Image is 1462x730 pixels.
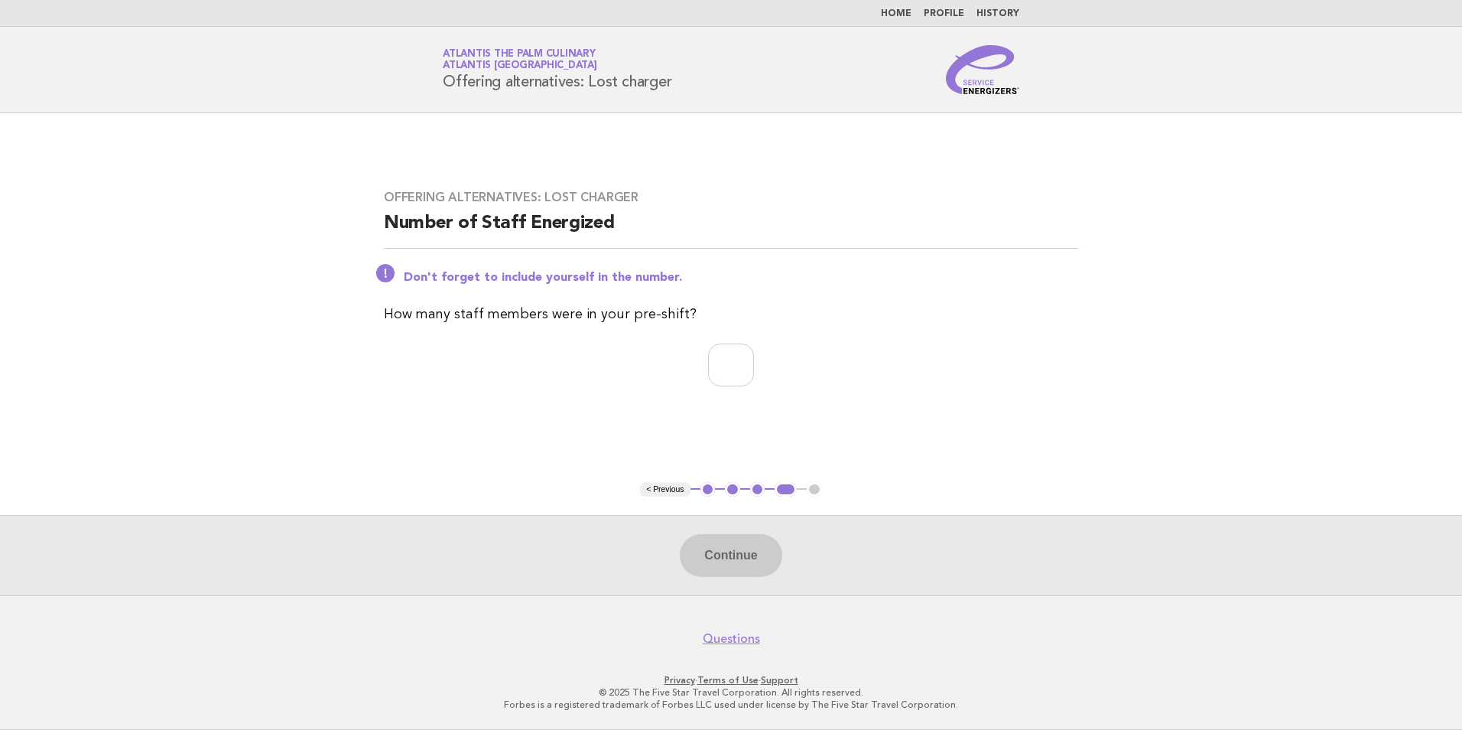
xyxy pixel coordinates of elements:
[664,675,695,686] a: Privacy
[443,49,597,70] a: Atlantis The Palm CulinaryAtlantis [GEOGRAPHIC_DATA]
[700,482,716,497] button: 1
[263,699,1199,711] p: Forbes is a registered trademark of Forbes LLC used under license by The Five Star Travel Corpora...
[384,190,1078,205] h3: Offering alternatives: Lost charger
[384,211,1078,249] h2: Number of Staff Energized
[703,631,760,647] a: Questions
[725,482,740,497] button: 2
[640,482,690,497] button: < Previous
[404,270,1078,285] p: Don't forget to include yourself in the number.
[697,675,759,686] a: Terms of Use
[976,9,1019,18] a: History
[881,9,911,18] a: Home
[263,674,1199,686] p: · ·
[263,686,1199,699] p: © 2025 The Five Star Travel Corporation. All rights reserved.
[443,50,671,90] h1: Offering alternatives: Lost charger
[775,482,797,497] button: 4
[750,482,765,497] button: 3
[946,45,1019,94] img: Service Energizers
[384,304,1078,325] p: How many staff members were in your pre-shift?
[443,61,597,71] span: Atlantis [GEOGRAPHIC_DATA]
[924,9,964,18] a: Profile
[761,675,798,686] a: Support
